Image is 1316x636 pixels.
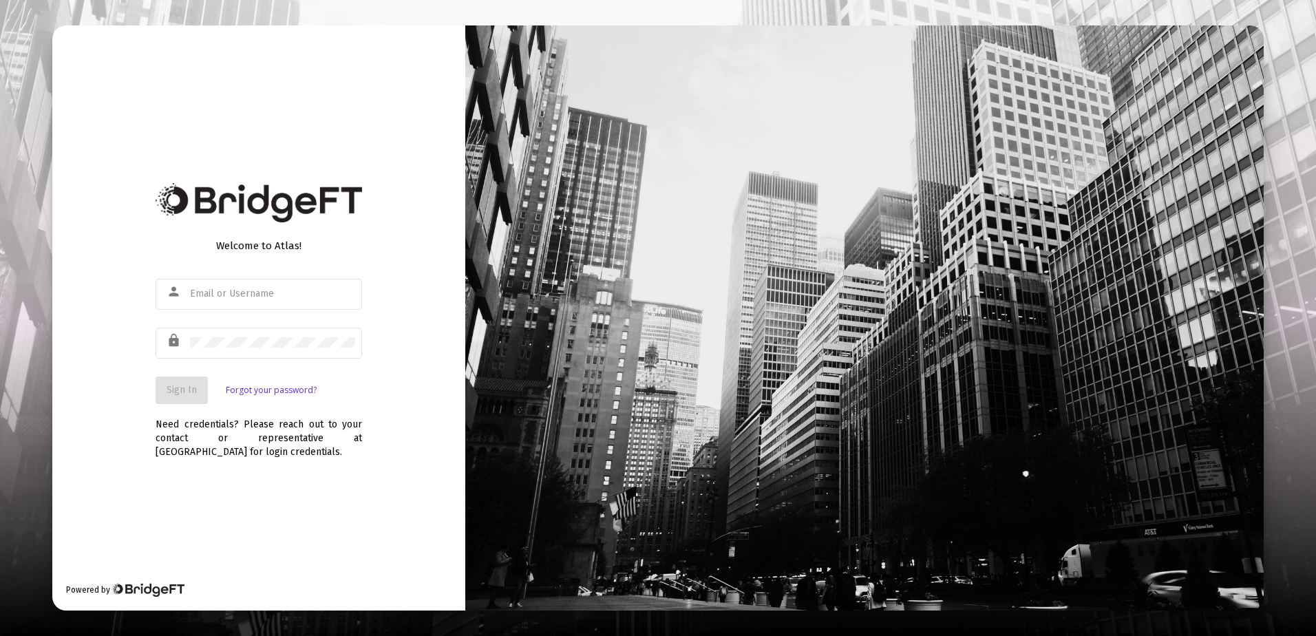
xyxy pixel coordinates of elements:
span: Sign In [167,384,197,396]
div: Powered by [66,583,184,597]
div: Welcome to Atlas! [156,239,362,253]
mat-icon: person [167,284,183,300]
mat-icon: lock [167,332,183,349]
a: Forgot your password? [226,383,317,397]
img: Bridge Financial Technology Logo [156,183,362,222]
button: Sign In [156,377,208,404]
div: Need credentials? Please reach out to your contact or representative at [GEOGRAPHIC_DATA] for log... [156,404,362,459]
input: Email or Username [190,288,355,299]
img: Bridge Financial Technology Logo [112,583,184,597]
